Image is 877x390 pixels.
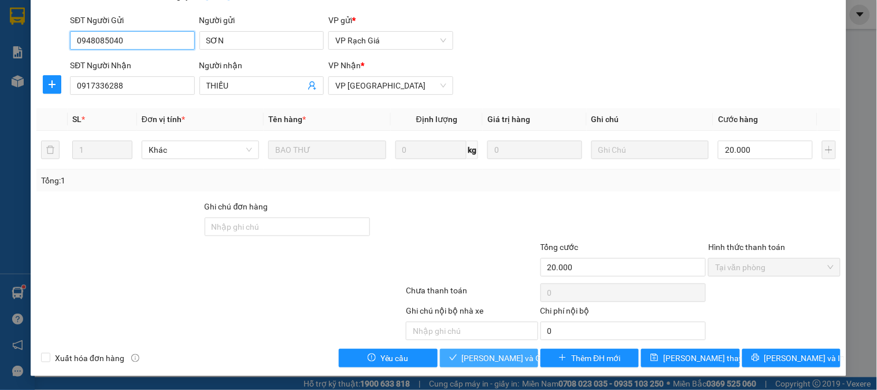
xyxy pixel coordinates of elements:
[328,61,361,70] span: VP Nhận
[541,349,639,367] button: plusThêm ĐH mới
[199,14,324,27] div: Người gửi
[467,141,478,159] span: kg
[715,259,833,276] span: Tại văn phòng
[487,141,582,159] input: 0
[380,352,409,365] span: Yêu cầu
[406,304,538,322] div: Ghi chú nội bộ nhà xe
[205,218,371,236] input: Ghi chú đơn hàng
[416,115,457,124] span: Định lượng
[708,242,785,252] label: Hình thức thanh toán
[41,174,339,187] div: Tổng: 1
[41,141,60,159] button: delete
[752,354,760,363] span: printer
[587,108,713,131] th: Ghi chú
[487,115,530,124] span: Giá trị hàng
[335,77,446,94] span: VP Hà Tiên
[368,354,376,363] span: exclamation-circle
[462,352,573,365] span: [PERSON_NAME] và Giao hàng
[663,352,756,365] span: [PERSON_NAME] thay đổi
[131,354,139,362] span: info-circle
[449,354,457,363] span: check
[405,284,539,304] div: Chưa thanh toán
[650,354,658,363] span: save
[591,141,709,159] input: Ghi Chú
[142,115,185,124] span: Đơn vị tính
[43,80,61,89] span: plus
[822,141,836,159] button: plus
[199,59,324,72] div: Người nhận
[742,349,841,367] button: printer[PERSON_NAME] và In
[72,115,82,124] span: SL
[541,242,579,252] span: Tổng cước
[641,349,739,367] button: save[PERSON_NAME] thay đổi
[328,14,453,27] div: VP gửi
[571,352,620,365] span: Thêm ĐH mới
[764,352,845,365] span: [PERSON_NAME] và In
[268,141,386,159] input: VD: Bàn, Ghế
[205,202,268,211] label: Ghi chú đơn hàng
[718,115,758,124] span: Cước hàng
[70,59,194,72] div: SĐT Người Nhận
[406,322,538,340] input: Nhập ghi chú
[70,14,194,27] div: SĐT Người Gửi
[43,75,61,94] button: plus
[335,32,446,49] span: VP Rạch Giá
[268,115,306,124] span: Tên hàng
[558,354,567,363] span: plus
[50,352,129,365] span: Xuất hóa đơn hàng
[149,141,252,159] span: Khác
[440,349,538,367] button: check[PERSON_NAME] và Giao hàng
[308,81,317,90] span: user-add
[541,304,706,322] div: Chi phí nội bộ
[339,349,437,367] button: exclamation-circleYêu cầu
